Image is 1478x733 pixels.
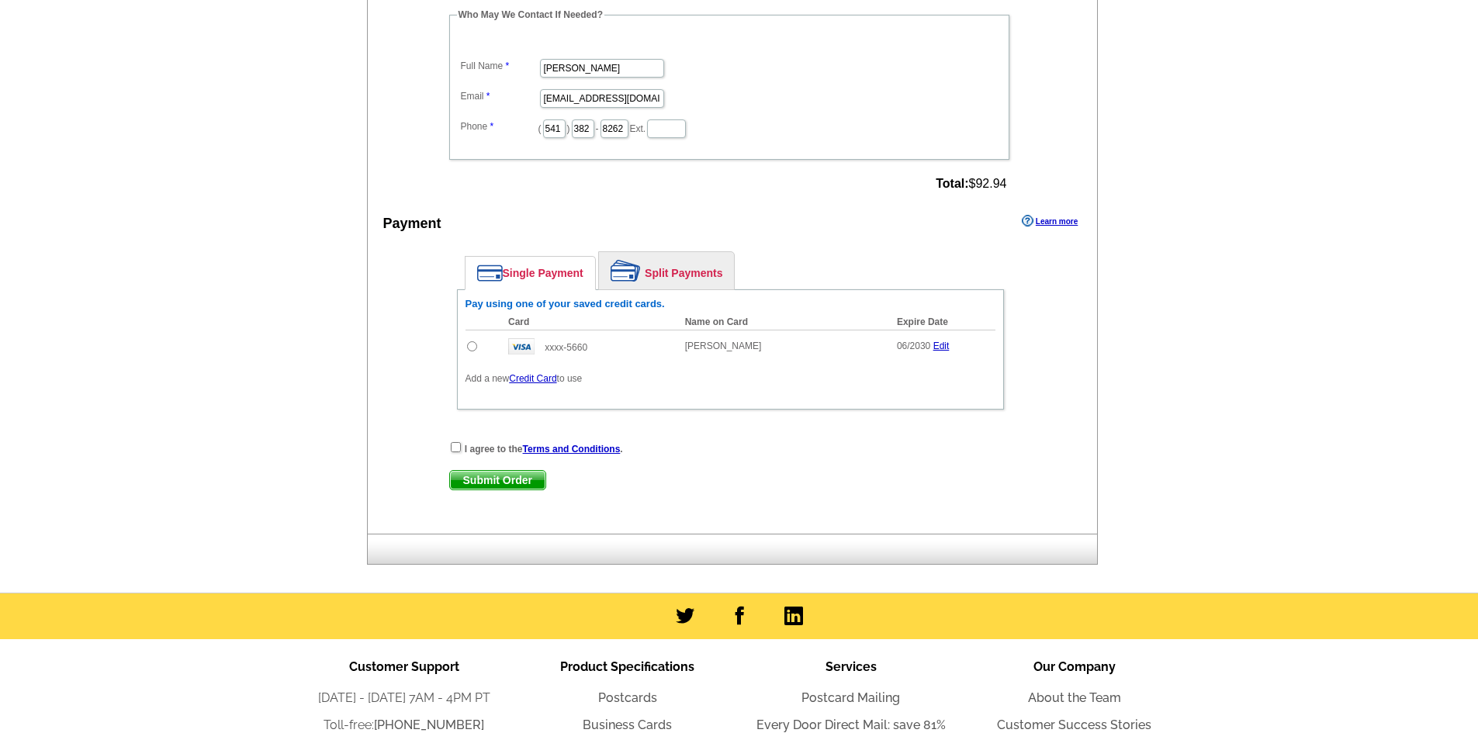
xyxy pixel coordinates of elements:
[598,690,657,705] a: Postcards
[545,342,587,353] span: xxxx-5660
[826,659,877,674] span: Services
[583,717,672,732] a: Business Cards
[457,116,1002,140] dd: ( ) - Ext.
[509,373,556,384] a: Credit Card
[374,717,484,732] a: [PHONE_NUMBER]
[292,689,516,707] li: [DATE] - [DATE] 7AM - 4PM PT
[383,213,441,234] div: Payment
[508,338,535,354] img: visa.gif
[756,717,946,732] a: Every Door Direct Mail: save 81%
[933,341,950,351] a: Edit
[1168,372,1478,733] iframe: LiveChat chat widget
[466,372,995,386] p: Add a new to use
[611,260,641,282] img: split-payment.png
[465,444,623,455] strong: I agree to the .
[461,119,538,133] label: Phone
[801,690,900,705] a: Postcard Mailing
[1022,215,1078,227] a: Learn more
[1033,659,1116,674] span: Our Company
[1028,690,1121,705] a: About the Team
[599,252,734,289] a: Split Payments
[685,341,762,351] span: [PERSON_NAME]
[889,314,995,330] th: Expire Date
[349,659,459,674] span: Customer Support
[450,471,545,489] span: Submit Order
[466,298,995,310] h6: Pay using one of your saved credit cards.
[936,177,1006,191] span: $92.94
[477,265,503,282] img: single-payment.png
[466,257,595,289] a: Single Payment
[461,59,538,73] label: Full Name
[457,8,604,22] legend: Who May We Contact If Needed?
[461,89,538,103] label: Email
[560,659,694,674] span: Product Specifications
[936,177,968,190] strong: Total:
[500,314,677,330] th: Card
[523,444,621,455] a: Terms and Conditions
[677,314,889,330] th: Name on Card
[997,717,1151,732] a: Customer Success Stories
[897,341,930,351] span: 06/2030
